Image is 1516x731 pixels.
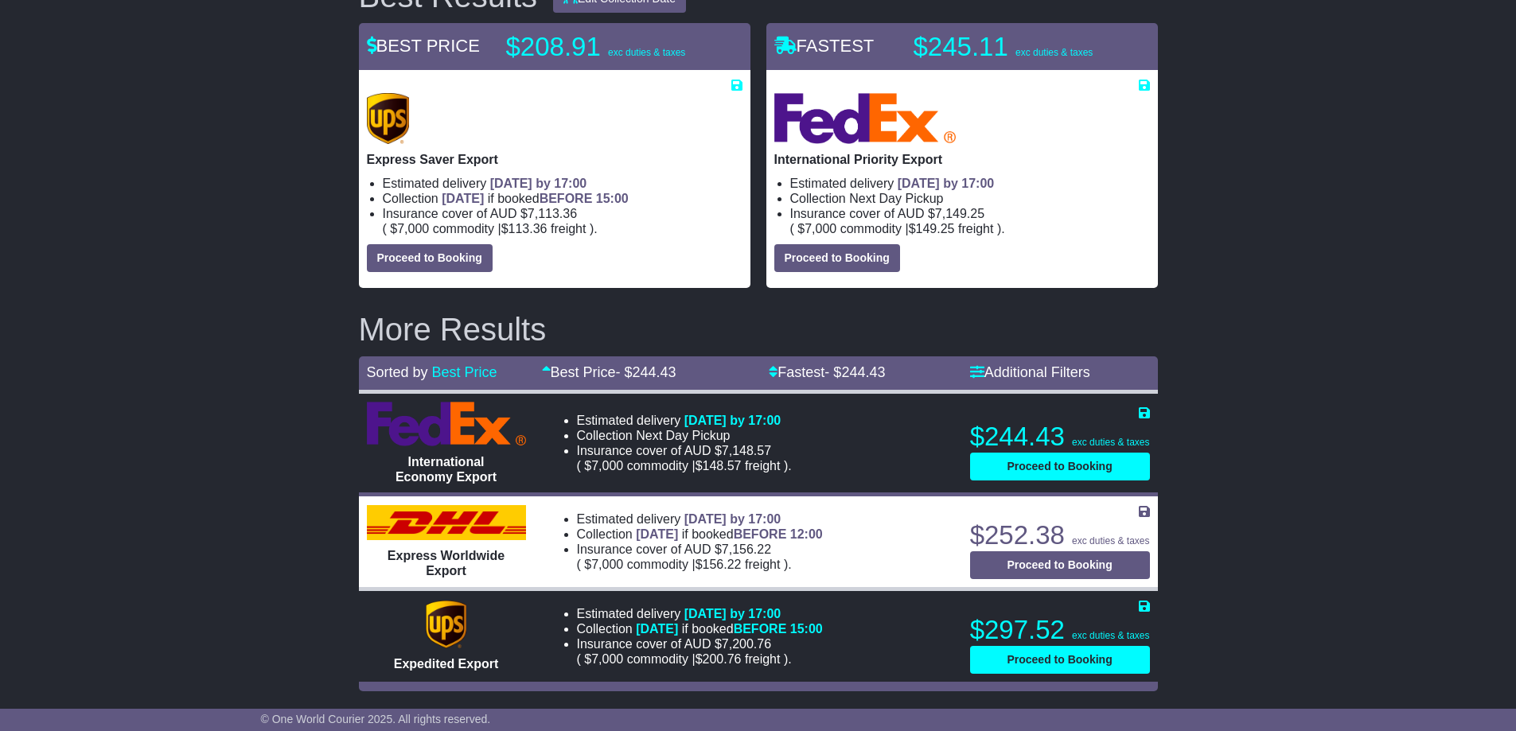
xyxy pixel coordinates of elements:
span: [DATE] [636,622,678,636]
span: Sorted by [367,364,428,380]
span: Insurance cover of AUD $ [577,443,772,458]
span: Insurance cover of AUD $ [577,542,772,557]
p: $244.43 [970,421,1150,453]
span: Freight [745,459,780,472]
span: [DATE] by 17:00 [684,512,781,526]
li: Collection [577,527,951,542]
span: [DATE] by 17:00 [490,177,587,190]
span: [DATE] by 17:00 [898,177,995,190]
span: FASTEST [774,36,875,56]
h2: More Results [359,312,1158,347]
span: exc duties & taxes [1072,630,1149,641]
span: International Economy Export [396,455,497,484]
span: | [498,222,501,235]
span: Insurance cover of AUD $ [577,636,772,651]
span: $ $ [387,222,590,235]
a: Best Price [432,364,497,380]
button: Proceed to Booking [774,244,900,272]
span: BEFORE [540,192,593,205]
span: [DATE] [442,192,484,205]
span: $ $ [581,652,784,666]
span: 7,000 [591,459,623,472]
span: - $ [616,364,676,380]
img: UPS (new): Expedited Export [426,601,466,648]
img: DHL: Express Worldwide Export [367,505,526,540]
span: © One World Courier 2025. All rights reserved. [261,713,491,725]
span: Expedited Export [394,657,499,671]
a: Fastest- $244.43 [769,364,885,380]
span: 156.22 [703,558,742,571]
span: 244.43 [633,364,676,380]
img: UPS (new): Express Saver Export [367,93,410,144]
span: exc duties & taxes [1072,437,1149,448]
span: 7,000 [591,652,623,666]
span: 200.76 [703,652,742,666]
span: [DATE] [636,527,678,541]
span: ( ). [577,651,792,667]
img: FedEx Express: International Priority Export [774,93,957,144]
span: Insurance cover of AUD $ [383,206,578,221]
button: Proceed to Booking [367,244,493,272]
span: if booked [636,622,822,636]
span: 15:00 [790,622,823,636]
span: if booked [442,192,628,205]
span: | [906,222,909,235]
span: 7,149.25 [935,207,984,220]
span: 7,200.76 [722,637,771,651]
span: exc duties & taxes [608,47,685,58]
span: 113.36 [509,222,548,235]
span: BEFORE [734,622,787,636]
li: Collection [383,191,742,206]
span: $ $ [581,558,784,571]
li: Collection [790,191,1150,206]
span: Commodity [627,558,688,571]
li: Estimated delivery [577,606,951,621]
span: exc duties & taxes [1072,535,1149,546]
p: $252.38 [970,519,1150,551]
span: 7,156.22 [722,542,771,556]
span: 149.25 [916,222,955,235]
span: Insurance cover of AUD $ [790,206,985,221]
span: $ $ [794,222,997,235]
span: Commodity [840,222,902,235]
span: Freight [745,652,780,666]
span: 7,000 [397,222,429,235]
span: 7,000 [591,558,623,571]
p: Express Saver Export [367,152,742,167]
span: Commodity [627,652,688,666]
li: Estimated delivery [383,176,742,191]
img: FedEx Express: International Economy Export [367,402,526,446]
span: 7,113.36 [528,207,577,220]
span: ( ). [790,221,1005,236]
li: Estimated delivery [577,413,951,428]
span: 244.43 [841,364,885,380]
span: Next Day Pickup [636,429,730,442]
span: BEST PRICE [367,36,480,56]
button: Proceed to Booking [970,551,1150,579]
span: Freight [958,222,993,235]
span: 7,000 [805,222,836,235]
button: Proceed to Booking [970,646,1150,674]
span: Commodity [433,222,494,235]
p: International Priority Export [774,152,1150,167]
p: $208.91 [506,31,705,63]
p: $297.52 [970,614,1150,646]
span: Freight [551,222,586,235]
li: Estimated delivery [790,176,1150,191]
span: | [692,558,696,571]
span: [DATE] by 17:00 [684,414,781,427]
span: [DATE] by 17:00 [684,607,781,620]
span: - $ [824,364,885,380]
a: Additional Filters [970,364,1090,380]
span: Commodity [627,459,688,472]
span: 12:00 [790,527,823,541]
p: $245.11 [914,31,1113,63]
li: Collection [577,621,951,636]
a: Best Price- $244.43 [542,364,676,380]
span: 15:00 [596,192,629,205]
span: $ $ [581,459,784,472]
span: if booked [636,527,822,541]
span: 148.57 [703,459,742,472]
span: | [692,459,696,472]
span: BEFORE [734,527,787,541]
